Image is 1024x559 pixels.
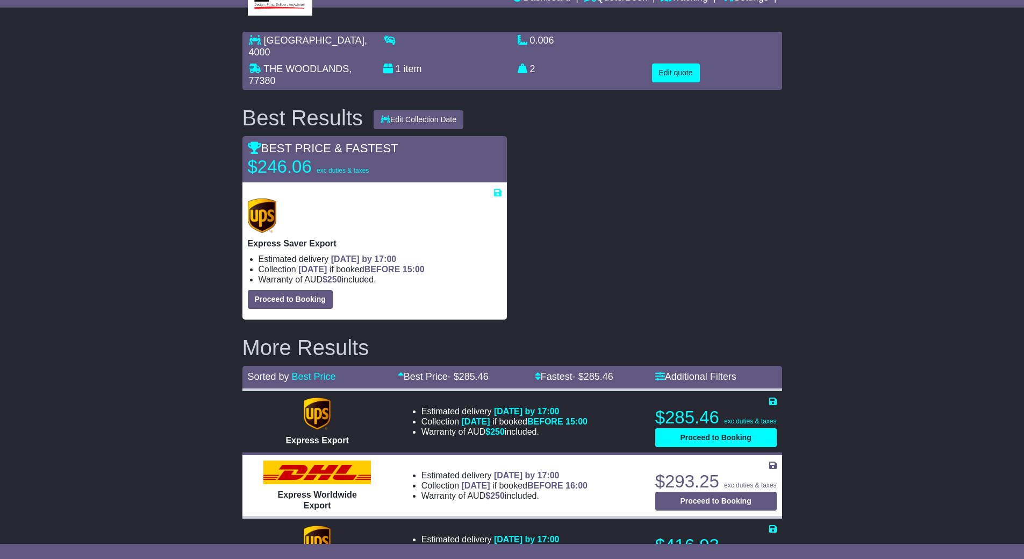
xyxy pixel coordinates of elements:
[421,406,588,416] li: Estimated delivery
[565,417,588,426] span: 15:00
[248,199,277,233] img: UPS (new): Express Saver Export
[462,417,588,426] span: if booked
[298,265,424,274] span: if booked
[655,371,736,382] a: Additional Filters
[494,535,560,544] span: [DATE] by 17:00
[285,436,348,445] span: Express Export
[494,471,560,480] span: [DATE] by 17:00
[374,110,463,129] button: Edit Collection Date
[263,461,371,484] img: DHL: Express Worldwide Export
[249,63,352,86] span: , 77380
[655,407,777,428] p: $285.46
[527,417,563,426] span: BEFORE
[572,371,613,382] span: - $
[421,534,588,544] li: Estimated delivery
[527,481,563,490] span: BEFORE
[485,427,505,436] span: $
[655,535,777,556] p: $416.93
[584,371,613,382] span: 285.46
[327,275,342,284] span: 250
[652,63,700,82] button: Edit quote
[462,481,490,490] span: [DATE]
[237,106,369,130] div: Best Results
[248,290,333,309] button: Proceed to Booking
[421,427,588,437] li: Warranty of AUD included.
[248,371,289,382] span: Sorted by
[459,371,489,382] span: 285.46
[655,471,777,492] p: $293.25
[398,371,489,382] a: Best Price- $285.46
[485,491,505,500] span: $
[724,418,776,425] span: exc duties & taxes
[331,254,397,264] span: [DATE] by 17:00
[421,470,588,480] li: Estimated delivery
[304,398,331,430] img: UPS (new): Express Export
[396,63,401,74] span: 1
[263,63,349,74] span: THE WOODLANDS
[259,274,502,285] li: Warranty of AUD included.
[655,492,777,511] button: Proceed to Booking
[259,254,502,264] li: Estimated delivery
[248,156,382,178] p: $246.06
[248,141,398,155] span: BEST PRICE & FASTEST
[242,336,782,359] h2: More Results
[724,482,776,489] span: exc duties & taxes
[364,265,400,274] span: BEFORE
[248,238,502,249] p: Express Saver Export
[304,526,331,558] img: UPS (new): Expedited Export
[535,371,613,382] a: Fastest- $285.46
[259,264,502,274] li: Collection
[292,371,336,382] a: Best Price
[298,265,327,274] span: [DATE]
[421,480,588,491] li: Collection
[404,63,422,74] span: item
[490,427,505,436] span: 250
[655,428,777,447] button: Proceed to Booking
[277,490,356,510] span: Express Worldwide Export
[490,491,505,500] span: 250
[421,416,588,427] li: Collection
[494,407,560,416] span: [DATE] by 17:00
[323,275,342,284] span: $
[530,63,535,74] span: 2
[249,35,367,58] span: , 4000
[565,481,588,490] span: 16:00
[403,265,425,274] span: 15:00
[264,35,364,46] span: [GEOGRAPHIC_DATA]
[421,491,588,501] li: Warranty of AUD included.
[448,371,489,382] span: - $
[462,417,490,426] span: [DATE]
[462,481,588,490] span: if booked
[530,35,554,46] span: 0.006
[317,167,369,174] span: exc duties & taxes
